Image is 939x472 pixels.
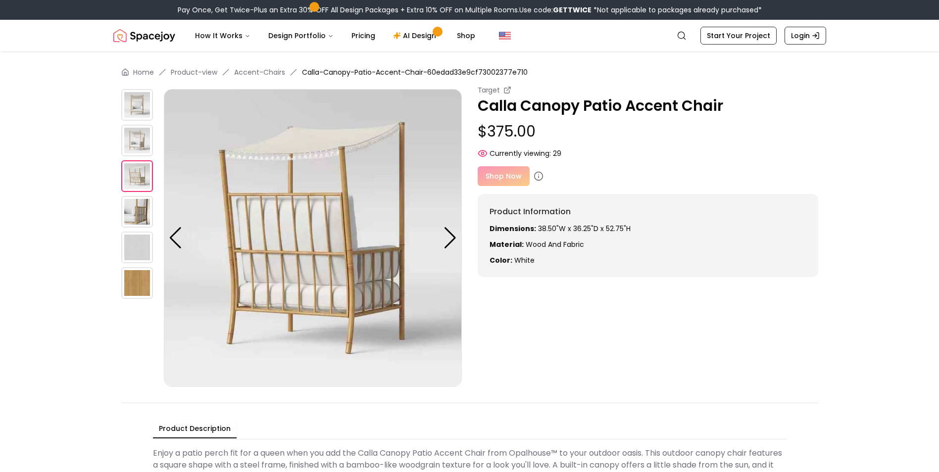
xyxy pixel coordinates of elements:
a: AI Design [385,26,447,46]
a: Home [133,67,154,77]
a: Start Your Project [700,27,777,45]
button: How It Works [187,26,258,46]
a: Product-view [171,67,217,77]
span: white [514,255,535,265]
strong: Color: [490,255,512,265]
img: United States [499,30,511,42]
small: Target [478,85,500,95]
span: Currently viewing: [490,148,551,158]
img: https://storage.googleapis.com/spacejoy-main/assets/60edad33e9cf73002377e710/product_5_6e0bh218jeen [121,232,153,263]
img: https://storage.googleapis.com/spacejoy-main/assets/60edad33e9cf73002377e710/product_6_a592c6lk4g5d [121,267,153,299]
nav: Main [187,26,483,46]
nav: breadcrumb [121,67,818,77]
img: Spacejoy Logo [113,26,175,46]
span: Wood and Fabric [526,239,584,249]
a: Spacejoy [113,26,175,46]
a: Pricing [344,26,383,46]
a: Accent-Chairs [234,67,285,77]
p: 38.50"W x 36.25"D x 52.75"H [490,224,806,234]
p: Calla Canopy Patio Accent Chair [478,97,818,115]
strong: Material: [490,239,524,249]
h6: Product Information [490,206,806,218]
strong: Dimensions: [490,224,536,234]
span: 29 [553,148,561,158]
b: GETTWICE [553,5,592,15]
span: Calla-Canopy-Patio-Accent-Chair-60edad33e9cf73002377e710 [302,67,528,77]
a: Login [785,27,826,45]
img: https://storage.googleapis.com/spacejoy-main/assets/60edad33e9cf73002377e710/product_2_l6b3n5mj31g [121,160,153,192]
img: https://storage.googleapis.com/spacejoy-main/assets/60edad33e9cf73002377e710/product_1_39ckgm6798gd [121,125,153,156]
p: $375.00 [478,123,818,141]
span: Use code: [519,5,592,15]
span: *Not applicable to packages already purchased* [592,5,762,15]
button: Design Portfolio [260,26,342,46]
button: Product Description [153,420,237,438]
img: https://storage.googleapis.com/spacejoy-main/assets/60edad33e9cf73002377e710/product_0_54kpg7mg59mk [121,89,153,121]
nav: Global [113,20,826,51]
a: Shop [449,26,483,46]
div: Pay Once, Get Twice-Plus an Extra 30% OFF All Design Packages + Extra 10% OFF on Multiple Rooms. [178,5,762,15]
img: https://storage.googleapis.com/spacejoy-main/assets/60edad33e9cf73002377e710/product_3_2pd76hf0fkjl [121,196,153,228]
img: https://storage.googleapis.com/spacejoy-main/assets/60edad33e9cf73002377e710/product_2_l6b3n5mj31g [164,89,462,387]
